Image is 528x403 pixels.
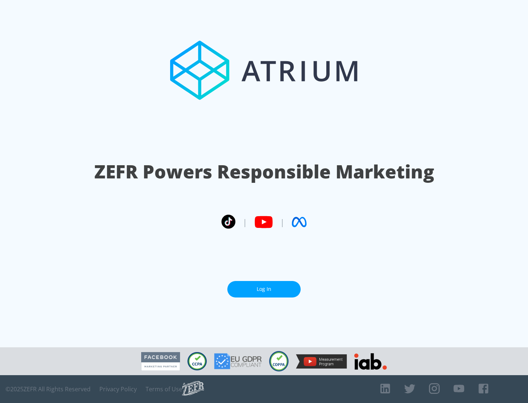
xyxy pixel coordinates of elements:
a: Privacy Policy [99,385,137,393]
img: YouTube Measurement Program [296,354,347,369]
img: Facebook Marketing Partner [141,352,180,371]
a: Terms of Use [146,385,182,393]
span: © 2025 ZEFR All Rights Reserved [5,385,91,393]
img: COPPA Compliant [269,351,289,371]
span: | [243,217,247,228]
span: | [280,217,285,228]
h1: ZEFR Powers Responsible Marketing [94,159,434,184]
img: GDPR Compliant [214,353,262,369]
a: Log In [227,281,301,297]
img: IAB [354,353,387,370]
img: CCPA Compliant [187,352,207,370]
